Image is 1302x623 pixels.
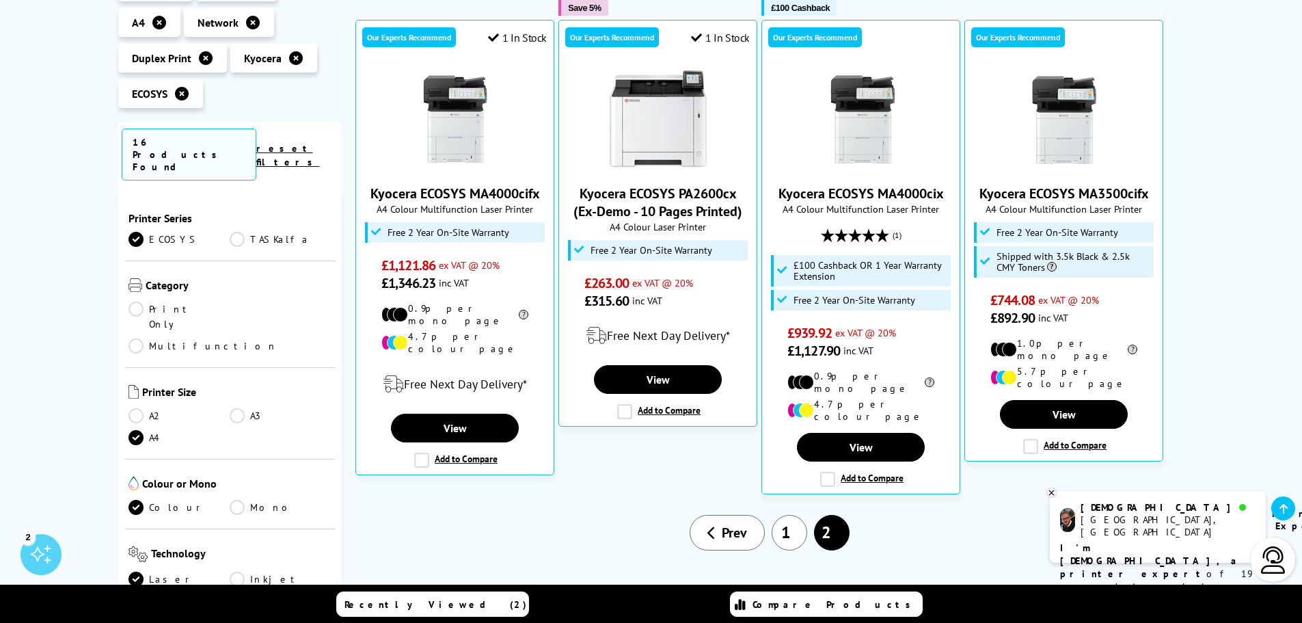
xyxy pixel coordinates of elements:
a: View [594,365,721,394]
li: 1.0p per mono page [990,337,1137,362]
a: Laser [128,572,230,587]
p: of 19 years! I can help you choose the right product [1060,542,1256,620]
div: 1 In Stock [488,31,547,44]
a: reset filters [256,142,320,168]
a: A3 [230,408,331,423]
a: Kyocera ECOSYS PA2600cx (Ex-Demo - 10 Pages Printed) [607,160,709,174]
div: modal_delivery [566,317,750,355]
span: Network [198,16,239,29]
li: 5.7p per colour page [990,365,1137,390]
div: Our Experts Recommend [565,27,659,47]
a: View [797,433,924,462]
span: inc VAT [1038,311,1068,324]
span: Compare Products [752,598,918,611]
a: ECOSYS [128,232,230,247]
b: I'm [DEMOGRAPHIC_DATA], a printer expert [1060,542,1240,580]
span: Duplex Print [132,51,191,65]
a: Compare Products [730,592,923,617]
img: chris-livechat.png [1060,508,1075,532]
a: Recently Viewed (2) [336,592,529,617]
a: A4 [128,430,230,445]
span: Prev [722,524,747,542]
span: Technology [151,546,331,565]
img: Kyocera ECOSYS MA4000cifx [404,68,506,171]
a: Kyocera ECOSYS MA4000cifx [404,160,506,174]
div: Our Experts Recommend [768,27,862,47]
span: inc VAT [843,344,873,357]
span: Free 2 Year On-Site Warranty [996,227,1118,238]
a: Colour [128,500,230,515]
a: View [1000,400,1127,429]
label: Add to Compare [617,404,701,419]
label: Add to Compare [1023,439,1107,454]
span: Recently Viewed (2) [344,598,527,611]
a: Kyocera ECOSYS MA4000cix [810,160,912,174]
div: 1 In Stock [691,31,750,44]
span: A4 Colour Multifunction Laser Printer [972,202,1156,215]
span: inc VAT [632,294,662,307]
li: 4.7p per colour page [787,398,934,423]
span: Printer Series [128,211,332,225]
a: Multifunction [128,339,277,354]
a: Print Only [128,302,230,332]
li: 0.9p per mono page [381,302,528,327]
span: Category [146,278,332,295]
span: Shipped with 3.5k Black & 2.5k CMY Toners [996,251,1151,273]
a: A2 [128,408,230,423]
a: 1 [772,515,807,551]
span: Free 2 Year On-Site Warranty [388,227,509,238]
span: £1,127.90 [787,342,840,360]
span: £100 Cashback OR 1 Year Warranty Extension [794,260,948,282]
span: Free 2 Year On-Site Warranty [591,245,712,256]
span: A4 Colour Multifunction Laser Printer [363,202,547,215]
a: TASKalfa [230,232,331,247]
img: Kyocera ECOSYS MA4000cix [810,68,912,171]
span: £939.92 [787,324,832,342]
span: £315.60 [584,292,629,310]
a: Inkjet [230,572,331,587]
span: A4 [132,16,145,29]
span: Colour or Mono [142,477,332,493]
li: 0.9p per mono page [787,370,934,395]
span: 16 Products Found [122,129,256,181]
div: [DEMOGRAPHIC_DATA] [1081,501,1255,514]
span: £892.90 [990,309,1035,327]
span: £744.08 [990,291,1035,309]
span: ex VAT @ 20% [835,326,896,339]
a: Mono [230,500,331,515]
span: ex VAT @ 20% [1038,293,1099,306]
span: A4 Colour Laser Printer [566,220,750,233]
span: Kyocera [244,51,282,65]
img: Colour or Mono [128,477,139,490]
a: Kyocera ECOSYS MA3500cifx [1013,160,1115,174]
a: Kyocera ECOSYS PA2600cx (Ex-Demo - 10 Pages Printed) [573,185,742,220]
img: Printer Size [128,385,139,399]
span: £1,346.23 [381,274,435,292]
span: A4 Colour Multifunction Laser Printer [769,202,953,215]
label: Add to Compare [820,472,904,487]
span: ECOSYS [132,87,167,101]
span: (1) [893,222,901,248]
a: Kyocera ECOSYS MA4000cix [778,185,944,202]
span: ex VAT @ 20% [632,276,693,289]
a: Prev [690,515,765,551]
div: Our Experts Recommend [971,27,1065,47]
label: Add to Compare [414,453,498,468]
img: Kyocera ECOSYS MA3500cifx [1013,68,1115,171]
span: £100 Cashback [771,3,830,13]
img: Kyocera ECOSYS PA2600cx (Ex-Demo - 10 Pages Printed) [607,68,709,171]
a: View [391,414,518,442]
span: £1,121.86 [381,256,435,274]
img: Category [128,278,142,292]
img: user-headset-light.svg [1260,546,1287,574]
div: modal_delivery [363,365,547,403]
a: Kyocera ECOSYS MA4000cifx [370,185,540,202]
div: Our Experts Recommend [362,27,456,47]
span: Free 2 Year On-Site Warranty [794,295,915,306]
div: 2 [21,529,36,544]
span: £263.00 [584,274,629,292]
img: Technology [128,546,148,562]
div: [GEOGRAPHIC_DATA], [GEOGRAPHIC_DATA] [1081,514,1255,538]
span: Save 5% [568,3,601,13]
span: inc VAT [439,276,469,289]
